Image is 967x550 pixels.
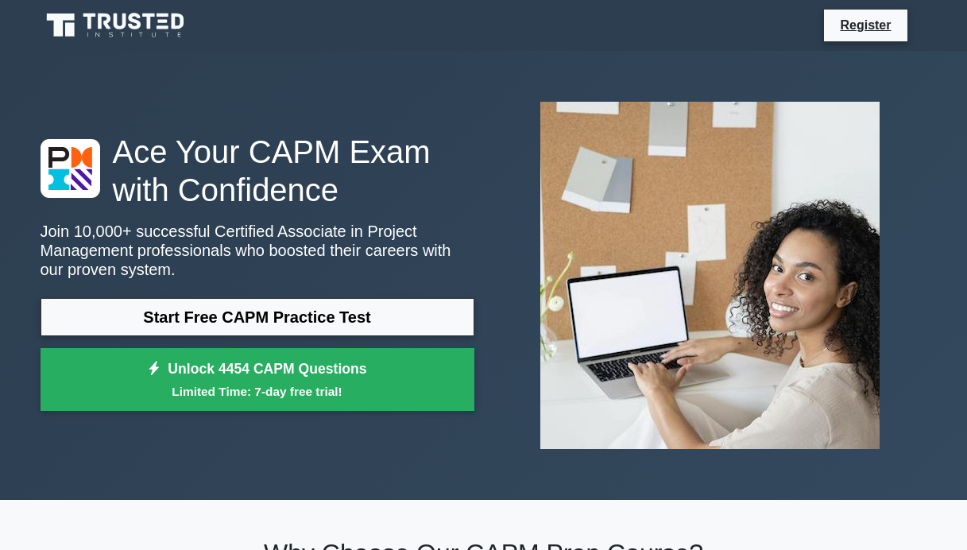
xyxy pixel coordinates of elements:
a: Start Free CAPM Practice Test [41,298,474,336]
a: Unlock 4454 CAPM QuestionsLimited Time: 7-day free trial! [41,348,474,412]
h1: Ace Your CAPM Exam with Confidence [41,133,474,209]
p: Join 10,000+ successful Certified Associate in Project Management professionals who boosted their... [41,222,474,279]
small: Limited Time: 7-day free trial! [60,382,454,401]
a: Register [830,15,900,35]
